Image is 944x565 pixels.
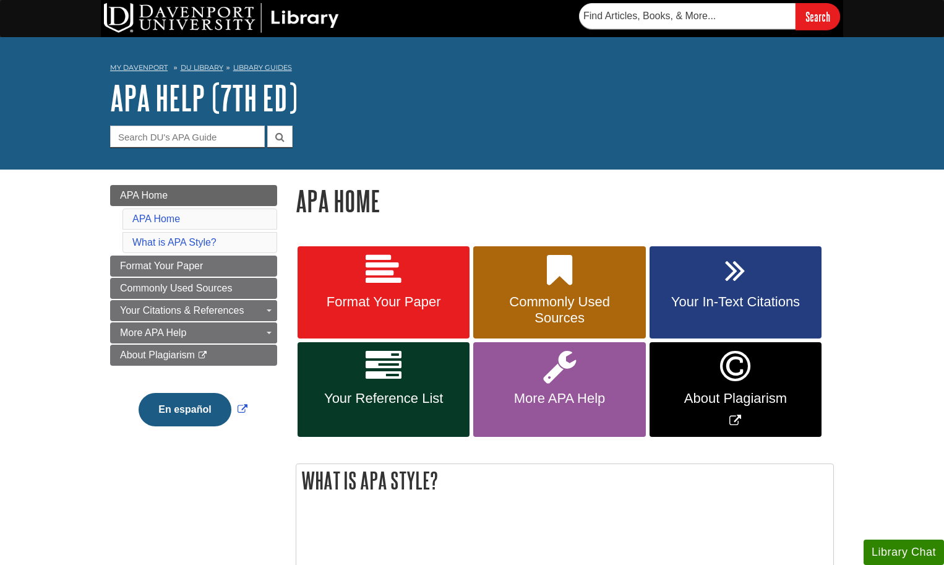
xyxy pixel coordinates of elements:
[296,464,833,497] h2: What is APA Style?
[120,327,186,338] span: More APA Help
[659,294,812,310] span: Your In-Text Citations
[307,294,460,310] span: Format Your Paper
[110,300,277,321] a: Your Citations & References
[132,213,180,224] a: APA Home
[120,283,232,293] span: Commonly Used Sources
[110,185,277,206] a: APA Home
[307,390,460,407] span: Your Reference List
[132,237,217,248] a: What is APA Style?
[110,126,265,147] input: Search DU's APA Guide
[120,190,168,201] span: APA Home
[110,278,277,299] a: Commonly Used Sources
[139,393,231,426] button: En español
[120,261,203,271] span: Format Your Paper
[181,63,223,72] a: DU Library
[579,3,840,30] form: Searches DU Library's articles, books, and more
[120,305,244,316] span: Your Citations & References
[233,63,292,72] a: Library Guides
[650,342,822,437] a: Link opens in new window
[473,246,645,339] a: Commonly Used Sources
[483,390,636,407] span: More APA Help
[110,59,834,79] nav: breadcrumb
[110,256,277,277] a: Format Your Paper
[197,352,208,360] i: This link opens in a new window
[110,322,277,343] a: More APA Help
[104,3,339,33] img: DU Library
[298,342,470,437] a: Your Reference List
[110,63,168,73] a: My Davenport
[110,79,298,117] a: APA Help (7th Ed)
[110,345,277,366] a: About Plagiarism
[579,3,796,29] input: Find Articles, Books, & More...
[296,185,834,217] h1: APA Home
[650,246,822,339] a: Your In-Text Citations
[473,342,645,437] a: More APA Help
[120,350,195,360] span: About Plagiarism
[110,185,277,447] div: Guide Page Menu
[659,390,812,407] span: About Plagiarism
[864,540,944,565] button: Library Chat
[796,3,840,30] input: Search
[298,246,470,339] a: Format Your Paper
[483,294,636,326] span: Commonly Used Sources
[135,404,250,415] a: Link opens in new window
